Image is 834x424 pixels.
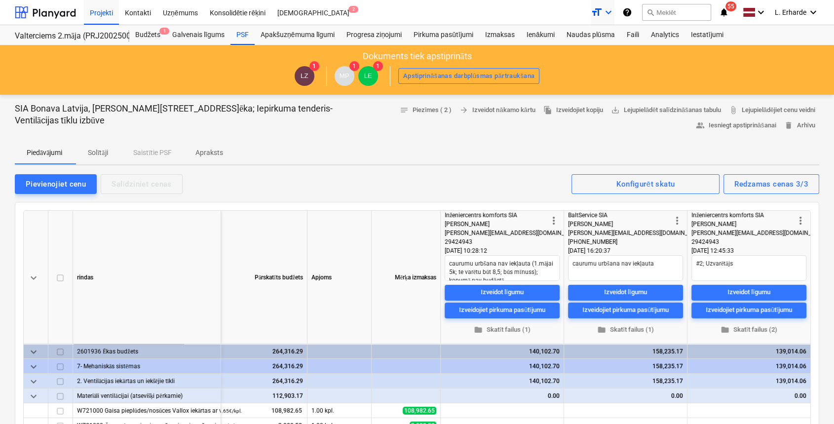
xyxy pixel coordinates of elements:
[270,407,303,415] span: 108,982.65
[795,215,806,227] span: more_vert
[340,72,349,79] span: MP
[166,25,230,45] a: Galvenais līgums
[301,72,308,79] span: LZ
[725,1,736,11] span: 55
[129,25,166,45] div: Budžets
[729,105,815,116] span: Lejupielādējiet cenu veidni
[521,25,561,45] a: Ienākumi
[572,324,679,336] span: Skatīt failus (1)
[445,220,548,229] div: [PERSON_NAME]
[309,61,319,71] span: 1
[188,344,303,359] div: 264,316.29
[695,324,802,336] span: Skatīt failus (2)
[445,246,560,255] div: [DATE] 10:28:12
[28,361,39,373] span: keyboard_arrow_down
[568,230,706,236] span: [PERSON_NAME][EMAIL_ADDRESS][DOMAIN_NAME]
[723,174,819,194] button: Redzamas cenas 3/3
[543,105,603,116] span: Izveidojiet kopiju
[720,326,729,335] span: folder
[27,148,62,158] p: Piedāvājumi
[400,106,409,115] span: notes
[28,272,39,284] span: keyboard_arrow_down
[335,66,354,86] div: Mārtiņš Pogulis
[445,303,560,318] button: Izveidojiet pirkuma pasūtījumu
[26,178,86,191] div: Pievienojiet cenu
[445,374,560,388] div: 140,102.70
[727,287,770,299] div: Izveidot līgumu
[445,285,560,301] button: Izveidot līgumu
[691,220,795,229] div: [PERSON_NAME]
[129,25,166,45] a: Budžets1
[607,103,725,118] a: Lejupielādēt salīdzināšanas tabulu
[77,344,217,358] div: 2601936 Ēkas budžets
[159,28,169,35] span: 1
[28,346,39,358] span: keyboard_arrow_down
[408,25,479,45] a: Pirkuma pasūtījumi
[691,388,806,403] div: 0.00
[445,322,560,338] button: Skatīt failus (1)
[784,120,815,131] span: Arhīvu
[568,255,683,281] textarea: caurumu urbšana nav iekļauta
[691,211,795,220] div: Inženiercentrs komforts SIA
[295,66,314,86] div: Lauris Zaharāns
[561,25,621,45] div: Naudas plūsma
[620,25,644,45] a: Faili
[539,103,607,118] button: Izveidojiet kopiju
[642,4,711,21] button: Meklēt
[459,305,545,316] div: Izveidojiet pirkuma pasūtījumu
[691,303,806,318] button: Izveidojiet pirkuma pasūtījumu
[15,174,97,194] button: Pievienojiet cenu
[28,390,39,402] span: keyboard_arrow_down
[398,68,540,84] button: Apstiprināšanas darbplūsmas pārtraukšana
[255,25,341,45] a: Apakšuzņēmuma līgumi
[684,25,729,45] a: Iestatījumi
[775,8,806,16] span: L. Erharde
[691,237,795,246] div: 29424943
[474,326,483,335] span: folder
[691,230,829,236] span: [PERSON_NAME][EMAIL_ADDRESS][DOMAIN_NAME]
[785,377,834,424] iframe: Chat Widget
[400,105,452,116] span: Piezīmes ( 2 )
[184,211,307,344] div: Pārskatīts budžets
[230,25,255,45] a: PSF
[568,285,683,301] button: Izveidot līgumu
[548,215,560,227] span: more_vert
[807,6,819,18] i: keyboard_arrow_down
[307,211,372,344] div: Apjoms
[568,388,683,403] div: 0.00
[696,120,776,131] span: Iesniegt apstiprināšanai
[73,211,221,344] div: rindas
[77,359,217,373] div: 7- Mehaniskās sistēmas
[616,178,675,191] div: Konfigurēt skatu
[568,374,683,388] div: 158,235.17
[373,61,383,71] span: 1
[445,255,560,281] textarea: caurumu urbšana nav iekļauta (1.mājai 5k; te varētu būt 8,5; būs mīnuss); kopumā nav budžetā
[459,106,468,115] span: arrow_forward
[568,211,671,220] div: BaltService SIA
[691,344,806,359] div: 139,014.06
[582,305,669,316] div: Izveidojiet pirkuma pasūtījumu
[445,211,548,220] div: Inženiercentrs komforts SIA
[86,148,110,158] p: Solītāji
[307,403,372,418] div: 1.00 kpl.
[341,25,408,45] div: Progresa ziņojumi
[77,388,217,403] div: Materiāli ventilācijai (atsevišķi pērkamie)
[363,50,472,62] p: Dokuments tiek apstiprināts
[15,103,358,126] p: SIA Bonava Latvija, [PERSON_NAME][STREET_ADDRESS]ēka; Iepirkuma tenderis- Ventilācijas tīklu izbūve
[445,388,560,403] div: 0.00
[671,215,683,227] span: more_vert
[568,303,683,318] button: Izveidojiet pirkuma pasūtījumu
[784,121,793,130] span: delete
[349,61,359,71] span: 1
[479,25,521,45] a: Izmaksas
[604,287,647,299] div: Izveidot līgumu
[611,106,620,115] span: save_alt
[77,374,217,388] div: 2. Ventilācijas iekārtas un iekšējie tīkli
